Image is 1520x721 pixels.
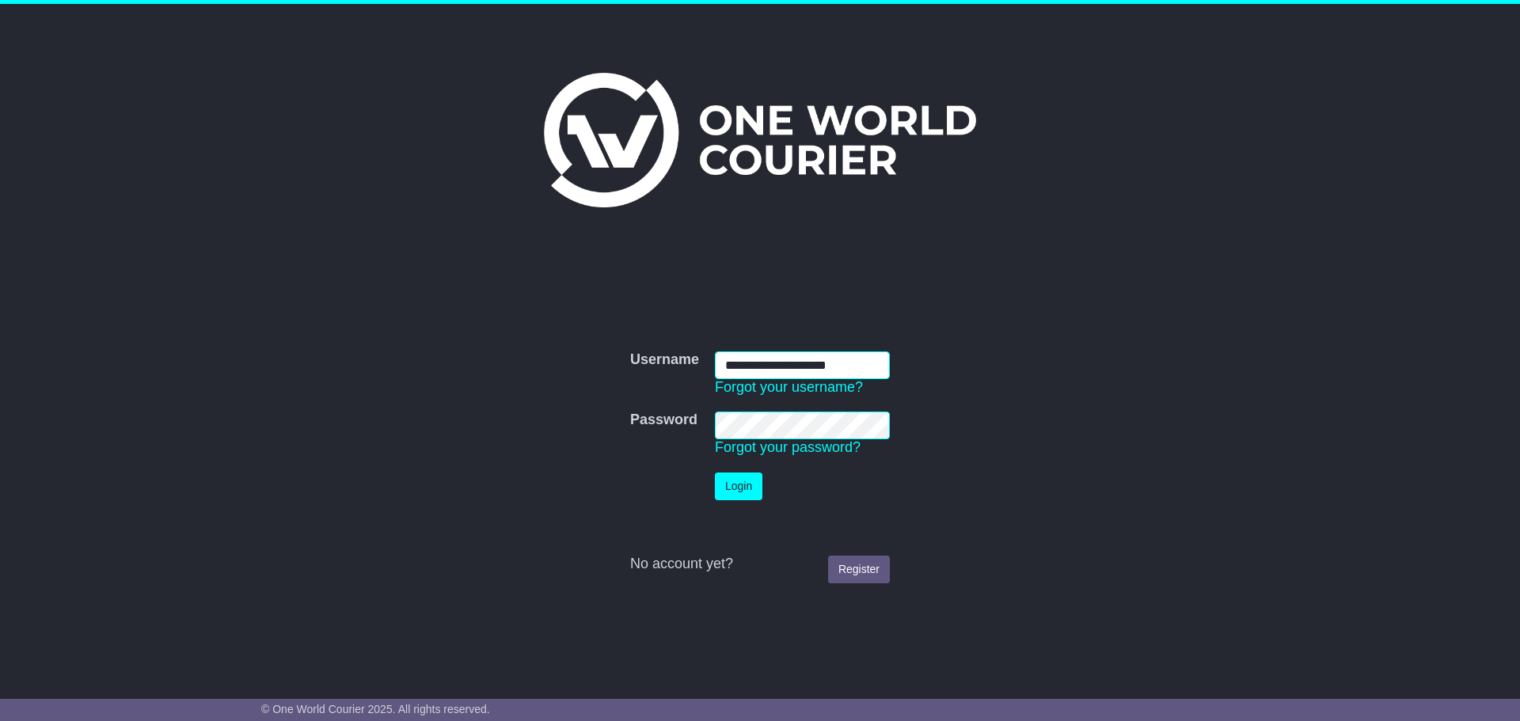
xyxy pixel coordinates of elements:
[828,556,890,583] a: Register
[715,472,762,500] button: Login
[715,439,861,455] a: Forgot your password?
[261,703,490,715] span: © One World Courier 2025. All rights reserved.
[544,73,976,207] img: One World
[630,351,699,369] label: Username
[715,379,863,395] a: Forgot your username?
[630,412,697,429] label: Password
[630,556,890,573] div: No account yet?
